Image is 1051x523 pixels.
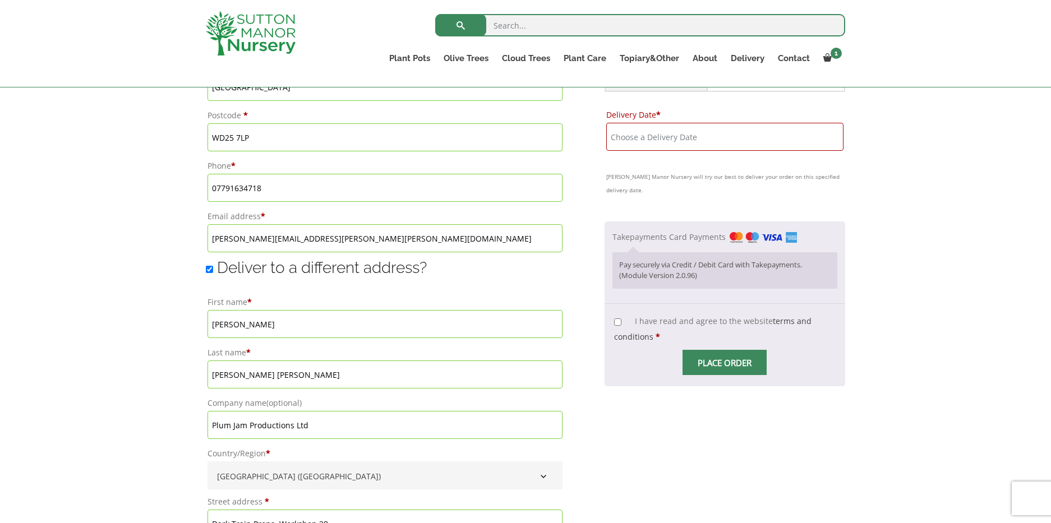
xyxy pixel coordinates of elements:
[612,232,797,242] label: Takepayments Card Payments
[208,294,563,310] label: First name
[683,350,767,375] input: Place order
[724,50,771,66] a: Delivery
[614,318,621,326] input: I have read and agree to the websiteterms and conditions *
[495,50,557,66] a: Cloud Trees
[206,11,296,55] img: logo
[817,50,845,66] a: 1
[208,108,563,123] label: Postcode
[213,467,557,485] span: United Kingdom (UK)
[208,494,563,510] label: Street address
[557,50,613,66] a: Plant Care
[619,260,830,281] p: Pay securely via Credit / Debit Card with Takepayments. (Module Version 2.0.96)
[437,50,495,66] a: Olive Trees
[614,316,812,342] span: I have read and agree to the website
[730,232,797,243] img: Takepayments Card Payments
[208,446,563,461] label: Country/Region
[656,331,660,342] abbr: required
[606,170,844,197] small: [PERSON_NAME] Manor Nursery will try our best to deliver your order on this specified delivery date.
[208,158,563,174] label: Phone
[771,50,817,66] a: Contact
[613,50,686,66] a: Topiary&Other
[206,266,213,273] input: Deliver to a different address?
[686,50,724,66] a: About
[266,397,302,408] span: (optional)
[831,48,842,59] span: 1
[208,209,563,224] label: Email address
[217,258,427,277] span: Deliver to a different address?
[382,50,437,66] a: Plant Pots
[208,345,563,360] label: Last name
[208,461,563,489] span: Country/Region
[606,123,844,151] input: Choose a Delivery Date
[435,14,845,36] input: Search...
[656,109,661,120] abbr: required
[606,107,844,123] label: Delivery Date
[208,395,563,411] label: Company name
